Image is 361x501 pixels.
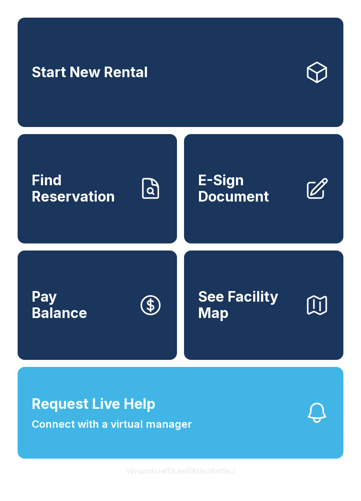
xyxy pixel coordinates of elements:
button: See Facility Map [184,250,343,360]
a: Find Reservation [18,134,177,243]
span: Pay Balance [32,289,87,321]
span: Find Reservation [32,172,131,205]
span: E-Sign Document [198,172,298,205]
span: Connect with a virtual manager [32,416,192,432]
button: Request Live HelpConnect with a virtual manager [18,367,343,459]
span: Start New Rental [32,64,148,81]
a: E-Sign Document [184,134,343,243]
span: Request Live Help [32,393,155,415]
span: See Facility Map [198,289,298,321]
a: Start New Rental [18,18,343,127]
button: PayBalance [18,250,177,360]
button: VersionkrrefDLawElMlwz8nfSsJ [119,459,242,483]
